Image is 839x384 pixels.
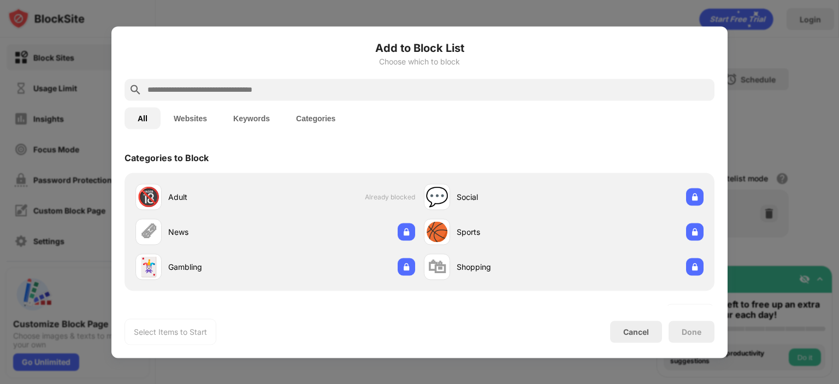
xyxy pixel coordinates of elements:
div: 🗞 [139,221,158,243]
div: 💬 [426,186,448,208]
div: News [168,226,275,238]
div: Cancel [623,327,649,336]
div: 🔞 [137,186,160,208]
button: Keywords [220,107,283,129]
div: Social [457,191,564,203]
div: Sports [457,226,564,238]
div: Choose which to block [125,57,714,66]
button: Categories [283,107,348,129]
img: search.svg [129,83,142,96]
div: Adult [168,191,275,203]
span: Already blocked [365,193,415,201]
button: All [125,107,161,129]
div: 🏀 [426,221,448,243]
h6: Add to Block List [125,39,714,56]
div: Categories to Block [125,152,209,163]
div: Select Items to Start [134,326,207,337]
div: Gambling [168,261,275,273]
div: 🛍 [428,256,446,278]
div: Shopping [457,261,564,273]
button: Websites [161,107,220,129]
div: Done [682,327,701,336]
div: 🃏 [137,256,160,278]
